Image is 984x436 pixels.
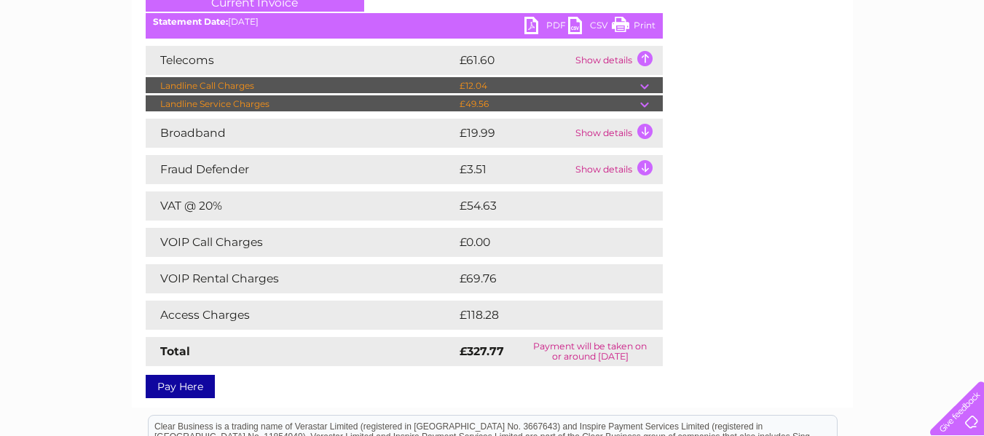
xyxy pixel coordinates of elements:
td: VOIP Call Charges [146,228,456,257]
td: Landline Service Charges [146,95,456,113]
a: Log out [936,62,970,73]
td: Payment will be taken on or around [DATE] [518,337,663,366]
strong: Total [160,344,190,358]
a: Blog [857,62,878,73]
td: £19.99 [456,119,572,148]
td: VAT @ 20% [146,191,456,221]
td: £61.60 [456,46,572,75]
a: 0333 014 3131 [709,7,810,25]
td: £49.56 [456,95,640,113]
td: Broadband [146,119,456,148]
div: Clear Business is a trading name of Verastar Limited (registered in [GEOGRAPHIC_DATA] No. 3667643... [149,8,837,71]
td: Show details [572,119,663,148]
strong: £327.77 [460,344,504,358]
a: Print [612,17,656,38]
td: £12.04 [456,77,640,95]
a: Pay Here [146,375,215,398]
a: Water [728,62,755,73]
b: Statement Date: [153,16,228,27]
td: Show details [572,155,663,184]
td: Landline Call Charges [146,77,456,95]
td: £0.00 [456,228,629,257]
td: £69.76 [456,264,634,293]
a: Telecoms [805,62,849,73]
a: Contact [887,62,923,73]
a: Energy [764,62,796,73]
td: £118.28 [456,301,635,330]
td: Show details [572,46,663,75]
div: [DATE] [146,17,663,27]
td: VOIP Rental Charges [146,264,456,293]
td: Access Charges [146,301,456,330]
td: Telecoms [146,46,456,75]
td: £54.63 [456,191,634,221]
a: CSV [568,17,612,38]
td: Fraud Defender [146,155,456,184]
td: £3.51 [456,155,572,184]
a: PDF [524,17,568,38]
img: logo.png [34,38,109,82]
